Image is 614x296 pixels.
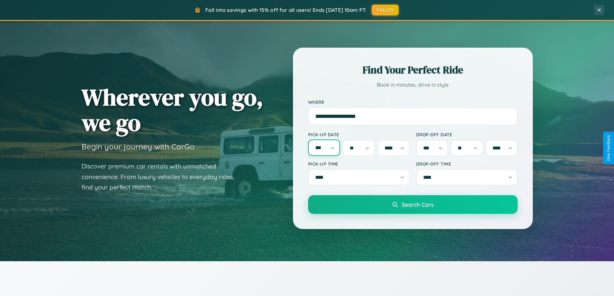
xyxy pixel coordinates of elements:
[606,135,611,161] div: Give Feedback
[82,142,195,151] h3: Begin your journey with CarGo
[416,161,518,167] label: Drop-off Time
[308,80,518,90] p: Book in minutes, drive in style
[308,63,518,77] h2: Find Your Perfect Ride
[308,99,518,105] label: Where
[308,132,410,137] label: Pick-up Date
[82,84,263,135] h1: Wherever you go, we go
[308,195,518,214] button: Search Cars
[308,161,410,167] label: Pick-up Time
[416,132,518,137] label: Drop-off Date
[372,5,399,15] button: FALL15
[82,161,243,193] p: Discover premium car rentals with unmatched convenience. From luxury vehicles to everyday rides, ...
[402,201,434,208] span: Search Cars
[205,7,367,13] span: Fall into savings with 15% off for all users! Ends [DATE] 10am PT.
